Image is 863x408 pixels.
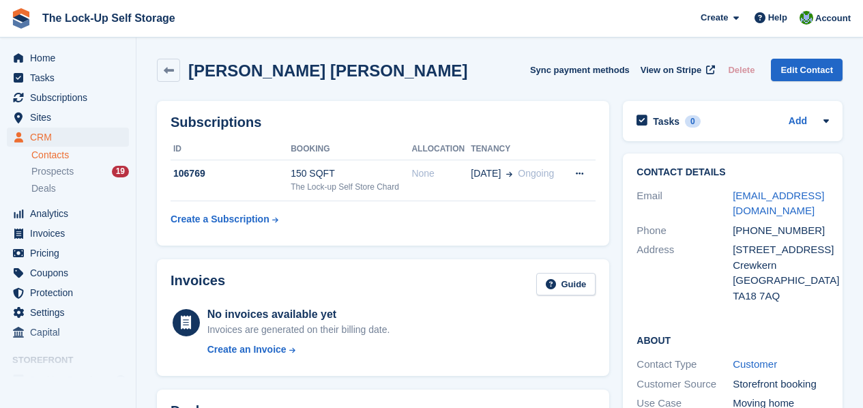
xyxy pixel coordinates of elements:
div: Address [637,242,733,304]
div: Invoices are generated on their billing date. [207,323,390,337]
h2: Subscriptions [171,115,596,130]
a: menu [7,68,129,87]
span: Subscriptions [30,88,112,107]
th: ID [171,139,291,160]
span: Ongoing [518,168,554,179]
div: 106769 [171,166,291,181]
div: [PHONE_NUMBER] [733,223,829,239]
a: menu [7,263,129,282]
a: menu [7,370,129,390]
a: menu [7,323,129,342]
div: Contact Type [637,357,733,373]
div: Crewkern [733,258,829,274]
span: Tasks [30,68,112,87]
h2: Contact Details [637,167,829,178]
a: Deals [31,181,129,196]
span: [DATE] [471,166,501,181]
div: Customer Source [637,377,733,392]
a: menu [7,283,129,302]
span: Protection [30,283,112,302]
a: [EMAIL_ADDRESS][DOMAIN_NAME] [733,190,824,217]
span: View on Stripe [641,63,701,77]
span: Home [30,48,112,68]
a: menu [7,108,129,127]
th: Allocation [411,139,471,160]
div: Storefront booking [733,377,829,392]
a: View on Stripe [635,59,718,81]
button: Delete [722,59,760,81]
div: The Lock-up Self Store Chard [291,181,411,193]
a: menu [7,48,129,68]
img: stora-icon-8386f47178a22dfd0bd8f6a31ec36ba5ce8667c1dd55bd0f319d3a0aa187defe.svg [11,8,31,29]
h2: Tasks [653,115,679,128]
span: Help [768,11,787,25]
a: menu [7,244,129,263]
span: Storefront [12,353,136,367]
div: 19 [112,166,129,177]
span: Prospects [31,165,74,178]
a: Add [789,114,807,130]
th: Booking [291,139,411,160]
img: Andrew Beer [800,11,813,25]
span: Coupons [30,263,112,282]
div: Create a Subscription [171,212,269,227]
div: No invoices available yet [207,306,390,323]
a: menu [7,128,129,147]
a: menu [7,224,129,243]
th: Tenancy [471,139,564,160]
button: Sync payment methods [530,59,630,81]
span: Deals [31,182,56,195]
span: Booking Portal [30,370,112,390]
span: Analytics [30,204,112,223]
div: [GEOGRAPHIC_DATA] [733,273,829,289]
a: Preview store [113,372,129,388]
div: Email [637,188,733,219]
a: Customer [733,358,777,370]
span: Invoices [30,224,112,243]
span: Pricing [30,244,112,263]
a: Guide [536,273,596,295]
a: Edit Contact [771,59,843,81]
a: The Lock-Up Self Storage [37,7,181,29]
a: menu [7,204,129,223]
div: [STREET_ADDRESS] [733,242,829,258]
span: CRM [30,128,112,147]
div: TA18 7AQ [733,289,829,304]
div: Create an Invoice [207,343,287,357]
a: menu [7,303,129,322]
a: Contacts [31,149,129,162]
div: 150 SQFT [291,166,411,181]
span: Settings [30,303,112,322]
h2: Invoices [171,273,225,295]
span: Sites [30,108,112,127]
h2: About [637,333,829,347]
div: Phone [637,223,733,239]
div: None [411,166,471,181]
a: Create a Subscription [171,207,278,232]
a: Prospects 19 [31,164,129,179]
a: menu [7,88,129,107]
a: Create an Invoice [207,343,390,357]
span: Account [815,12,851,25]
div: 0 [685,115,701,128]
span: Create [701,11,728,25]
h2: [PERSON_NAME] [PERSON_NAME] [188,61,467,80]
span: Capital [30,323,112,342]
